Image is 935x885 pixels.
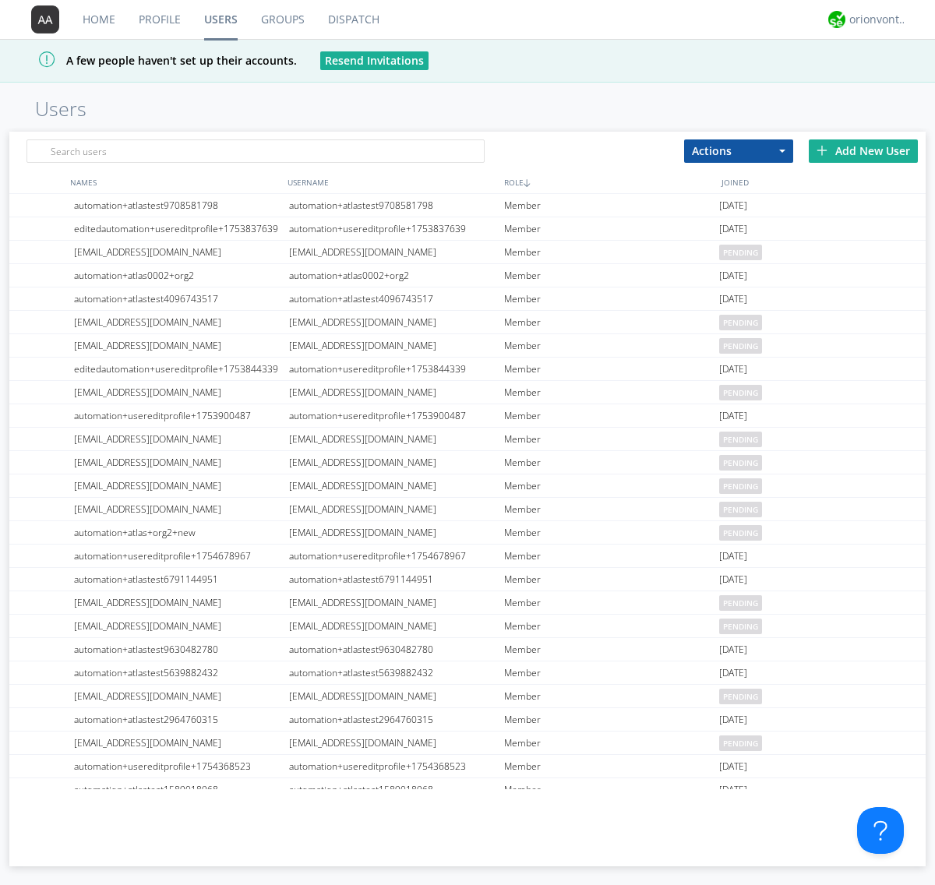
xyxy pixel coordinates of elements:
[289,241,504,263] div: [EMAIL_ADDRESS][DOMAIN_NAME]
[809,139,918,163] div: Add New User
[74,241,289,263] div: [EMAIL_ADDRESS][DOMAIN_NAME]
[74,685,289,707] div: [EMAIL_ADDRESS][DOMAIN_NAME]
[74,591,289,614] div: [EMAIL_ADDRESS][DOMAIN_NAME]
[9,638,926,661] a: automation+atlastest9630482780automation+atlastest9630482780Member[DATE]
[289,311,504,333] div: [EMAIL_ADDRESS][DOMAIN_NAME]
[719,217,747,241] span: [DATE]
[9,755,926,778] a: automation+usereditprofile+1754368523automation+usereditprofile+1754368523Member[DATE]
[9,358,926,381] a: editedautomation+usereditprofile+1753844339automation+usereditprofile+1753844339Member[DATE]
[26,139,485,163] input: Search users
[9,287,926,311] a: automation+atlastest4096743517automation+atlastest4096743517Member[DATE]
[504,638,719,661] div: Member
[74,615,289,637] div: [EMAIL_ADDRESS][DOMAIN_NAME]
[289,568,504,591] div: automation+atlastest6791144951
[504,381,719,404] div: Member
[9,311,926,334] a: [EMAIL_ADDRESS][DOMAIN_NAME][EMAIL_ADDRESS][DOMAIN_NAME]Memberpending
[719,689,762,704] span: pending
[74,708,289,731] div: automation+atlastest2964760315
[74,311,289,333] div: [EMAIL_ADDRESS][DOMAIN_NAME]
[74,404,289,427] div: automation+usereditprofile+1753900487
[289,661,504,684] div: automation+atlastest5639882432
[74,545,289,567] div: automation+usereditprofile+1754678967
[9,474,926,498] a: [EMAIL_ADDRESS][DOMAIN_NAME][EMAIL_ADDRESS][DOMAIN_NAME]Memberpending
[289,545,504,567] div: automation+usereditprofile+1754678967
[9,778,926,802] a: automation+atlastest1589018968automation+atlastest1589018968Member[DATE]
[289,358,504,380] div: automation+usereditprofile+1753844339
[719,245,762,260] span: pending
[31,5,59,33] img: 373638.png
[289,451,504,474] div: [EMAIL_ADDRESS][DOMAIN_NAME]
[289,638,504,661] div: automation+atlastest9630482780
[74,732,289,754] div: [EMAIL_ADDRESS][DOMAIN_NAME]
[74,568,289,591] div: automation+atlastest6791144951
[9,568,926,591] a: automation+atlastest6791144951automation+atlastest6791144951Member[DATE]
[504,264,719,287] div: Member
[289,428,504,450] div: [EMAIL_ADDRESS][DOMAIN_NAME]
[74,217,289,240] div: editedautomation+usereditprofile+1753837639
[500,171,718,193] div: ROLE
[684,139,793,163] button: Actions
[504,428,719,450] div: Member
[9,264,926,287] a: automation+atlas0002+org2automation+atlas0002+org2Member[DATE]
[718,171,935,193] div: JOINED
[719,619,762,634] span: pending
[74,638,289,661] div: automation+atlastest9630482780
[719,264,747,287] span: [DATE]
[719,404,747,428] span: [DATE]
[719,755,747,778] span: [DATE]
[504,732,719,754] div: Member
[9,521,926,545] a: automation+atlas+org2+new[EMAIL_ADDRESS][DOMAIN_NAME]Memberpending
[289,685,504,707] div: [EMAIL_ADDRESS][DOMAIN_NAME]
[74,474,289,497] div: [EMAIL_ADDRESS][DOMAIN_NAME]
[74,334,289,357] div: [EMAIL_ADDRESS][DOMAIN_NAME]
[74,287,289,310] div: automation+atlastest4096743517
[504,287,719,310] div: Member
[504,474,719,497] div: Member
[504,241,719,263] div: Member
[9,591,926,615] a: [EMAIL_ADDRESS][DOMAIN_NAME][EMAIL_ADDRESS][DOMAIN_NAME]Memberpending
[9,545,926,568] a: automation+usereditprofile+1754678967automation+usereditprofile+1754678967Member[DATE]
[9,661,926,685] a: automation+atlastest5639882432automation+atlastest5639882432Member[DATE]
[719,525,762,541] span: pending
[289,498,504,520] div: [EMAIL_ADDRESS][DOMAIN_NAME]
[719,358,747,381] span: [DATE]
[9,615,926,638] a: [EMAIL_ADDRESS][DOMAIN_NAME][EMAIL_ADDRESS][DOMAIN_NAME]Memberpending
[719,661,747,685] span: [DATE]
[289,334,504,357] div: [EMAIL_ADDRESS][DOMAIN_NAME]
[849,12,908,27] div: orionvontas+atlas+automation+org2
[289,708,504,731] div: automation+atlastest2964760315
[74,381,289,404] div: [EMAIL_ADDRESS][DOMAIN_NAME]
[857,807,904,854] iframe: Toggle Customer Support
[74,755,289,777] div: automation+usereditprofile+1754368523
[504,591,719,614] div: Member
[504,778,719,801] div: Member
[719,432,762,447] span: pending
[289,732,504,754] div: [EMAIL_ADDRESS][DOMAIN_NAME]
[504,404,719,427] div: Member
[504,217,719,240] div: Member
[74,428,289,450] div: [EMAIL_ADDRESS][DOMAIN_NAME]
[9,381,926,404] a: [EMAIL_ADDRESS][DOMAIN_NAME][EMAIL_ADDRESS][DOMAIN_NAME]Memberpending
[9,732,926,755] a: [EMAIL_ADDRESS][DOMAIN_NAME][EMAIL_ADDRESS][DOMAIN_NAME]Memberpending
[504,568,719,591] div: Member
[9,451,926,474] a: [EMAIL_ADDRESS][DOMAIN_NAME][EMAIL_ADDRESS][DOMAIN_NAME]Memberpending
[719,338,762,354] span: pending
[504,334,719,357] div: Member
[504,708,719,731] div: Member
[719,778,747,802] span: [DATE]
[74,661,289,684] div: automation+atlastest5639882432
[504,755,719,777] div: Member
[828,11,845,28] img: 29d36aed6fa347d5a1537e7736e6aa13
[12,53,297,68] span: A few people haven't set up their accounts.
[289,381,504,404] div: [EMAIL_ADDRESS][DOMAIN_NAME]
[66,171,284,193] div: NAMES
[289,474,504,497] div: [EMAIL_ADDRESS][DOMAIN_NAME]
[289,755,504,777] div: automation+usereditprofile+1754368523
[504,358,719,380] div: Member
[9,404,926,428] a: automation+usereditprofile+1753900487automation+usereditprofile+1753900487Member[DATE]
[719,287,747,311] span: [DATE]
[504,685,719,707] div: Member
[719,478,762,494] span: pending
[504,194,719,217] div: Member
[289,194,504,217] div: automation+atlastest9708581798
